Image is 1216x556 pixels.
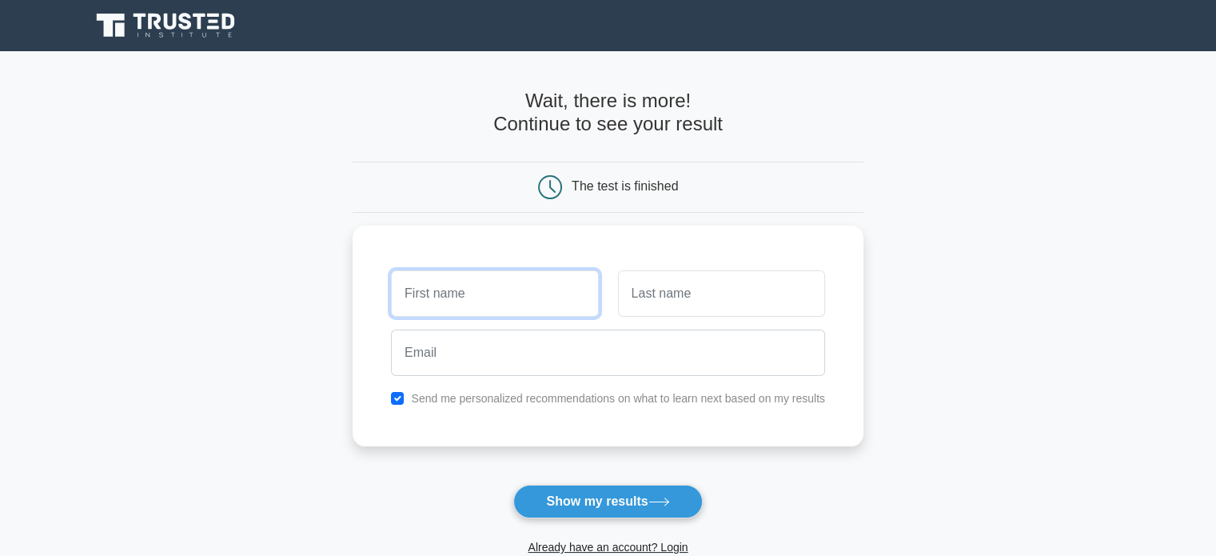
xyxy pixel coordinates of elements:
[513,485,702,518] button: Show my results
[411,392,825,405] label: Send me personalized recommendations on what to learn next based on my results
[618,270,825,317] input: Last name
[528,541,688,554] a: Already have an account? Login
[391,270,598,317] input: First name
[391,330,825,376] input: Email
[572,179,678,193] div: The test is finished
[353,90,863,136] h4: Wait, there is more! Continue to see your result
